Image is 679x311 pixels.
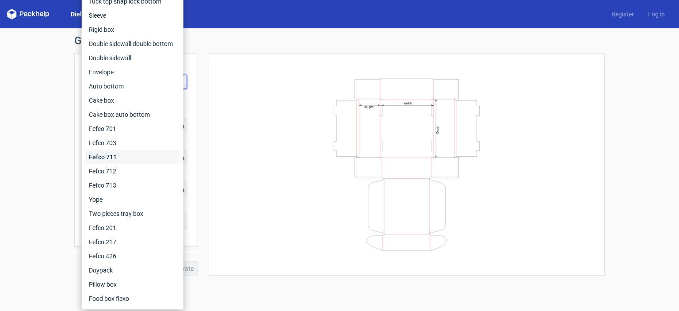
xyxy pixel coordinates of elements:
[85,93,180,108] div: Cake box
[85,108,180,122] div: Cake box auto bottom
[74,35,605,46] h1: Generate new dieline
[85,178,180,192] div: Fefco 713
[85,23,180,37] div: Rigid box
[85,136,180,150] div: Fefco 703
[85,249,180,263] div: Fefco 426
[641,10,672,19] a: Log in
[85,207,180,221] div: Two pieces tray box
[85,150,180,164] div: Fefco 711
[85,37,180,51] div: Double sidewall double bottom
[85,164,180,178] div: Fefco 712
[85,192,180,207] div: Yope
[85,79,180,93] div: Auto bottom
[85,263,180,277] div: Doypack
[364,105,373,108] text: Height
[85,8,180,23] div: Sleeve
[85,221,180,235] div: Fefco 201
[85,65,180,79] div: Envelope
[85,235,180,249] div: Fefco 217
[85,122,180,136] div: Fefco 701
[604,10,641,19] a: Register
[64,10,101,19] a: Dielines
[85,51,180,65] div: Double sidewall
[404,101,412,105] text: Width
[436,125,439,133] text: Depth
[85,277,180,292] div: Pillow box
[85,292,180,306] div: Food box flexo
